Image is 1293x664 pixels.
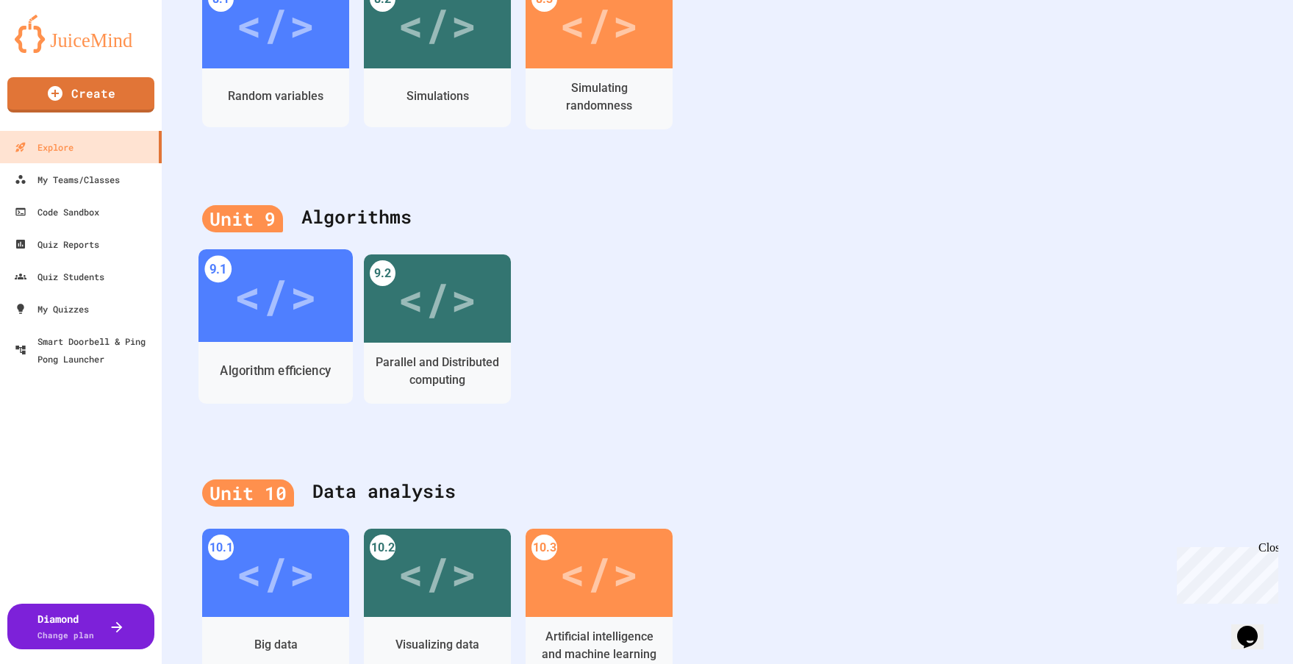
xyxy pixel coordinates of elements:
[202,205,283,233] div: Unit 9
[37,629,94,640] span: Change plan
[406,88,469,105] div: Simulations
[537,79,662,115] div: Simulating randomness
[15,235,99,253] div: Quiz Reports
[1231,605,1278,649] iframe: chat widget
[6,6,101,93] div: Chat with us now!Close
[15,15,147,53] img: logo-orange.svg
[398,540,477,606] div: </>
[1171,541,1278,604] iframe: chat widget
[537,628,662,663] div: Artificial intelligence and machine learning
[370,260,395,286] div: 9.2
[15,203,99,221] div: Code Sandbox
[15,138,74,156] div: Explore
[375,354,500,389] div: Parallel and Distributed computing
[220,362,331,380] div: Algorithm efficiency
[7,604,154,649] button: DiamondChange plan
[15,171,120,188] div: My Teams/Classes
[234,261,317,331] div: </>
[208,535,234,560] div: 10.1
[202,479,294,507] div: Unit 10
[236,540,315,606] div: </>
[559,540,639,606] div: </>
[15,300,89,318] div: My Quizzes
[531,535,557,560] div: 10.3
[202,463,1253,521] div: Data analysis
[370,535,395,560] div: 10.2
[7,77,154,113] a: Create
[398,265,477,332] div: </>
[15,332,156,368] div: Smart Doorbell & Ping Pong Launcher
[204,256,232,283] div: 9.1
[15,268,104,285] div: Quiz Students
[37,611,94,642] div: Diamond
[202,188,1253,247] div: Algorithms
[228,88,323,105] div: Random variables
[395,636,479,654] div: Visualizing data
[254,636,298,654] div: Big data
